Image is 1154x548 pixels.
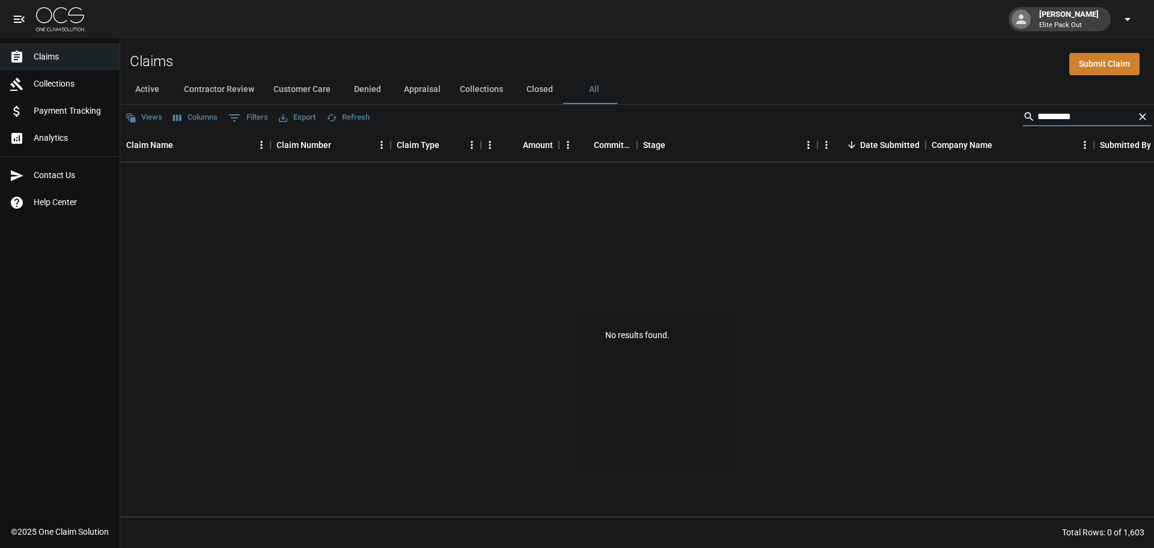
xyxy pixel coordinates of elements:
div: Search [1023,107,1152,129]
div: Claim Type [397,128,439,162]
button: Denied [340,75,394,104]
div: dynamic tabs [120,75,1154,104]
button: Menu [481,136,499,154]
div: Total Rows: 0 of 1,603 [1062,526,1144,538]
span: Payment Tracking [34,105,110,117]
div: Claim Number [270,128,391,162]
button: Sort [665,137,682,153]
div: Date Submitted [817,128,926,162]
div: Stage [643,128,665,162]
button: Sort [439,137,456,153]
div: Claim Name [120,128,270,162]
button: Refresh [323,108,373,127]
span: Claims [34,51,110,63]
button: Menu [1076,136,1094,154]
h2: Claims [130,53,173,70]
div: Committed Amount [559,128,637,162]
div: Date Submitted [860,128,920,162]
a: Submit Claim [1069,53,1140,75]
button: Menu [373,136,391,154]
button: Collections [450,75,513,104]
img: ocs-logo-white-transparent.png [36,7,84,31]
div: Claim Name [126,128,173,162]
span: Contact Us [34,169,110,182]
button: All [567,75,621,104]
button: Customer Care [264,75,340,104]
div: Stage [637,128,817,162]
button: Appraisal [394,75,450,104]
button: Menu [559,136,577,154]
button: Sort [173,137,190,153]
div: Amount [481,128,559,162]
button: Menu [463,136,481,154]
button: Sort [843,137,860,153]
p: Elite Pack Out [1039,20,1099,31]
span: Analytics [34,132,110,144]
button: Contractor Review [174,75,264,104]
div: Claim Type [391,128,481,162]
div: Submitted By [1100,128,1151,162]
span: Collections [34,78,110,90]
button: Clear [1134,108,1152,126]
div: Company Name [932,128,992,162]
div: © 2025 One Claim Solution [11,526,109,538]
button: Active [120,75,174,104]
div: Amount [523,128,553,162]
div: [PERSON_NAME] [1034,8,1104,30]
button: Menu [252,136,270,154]
button: Sort [577,137,594,153]
div: No results found. [120,162,1154,508]
button: open drawer [7,7,31,31]
button: Closed [513,75,567,104]
button: Select columns [170,108,221,127]
div: Company Name [926,128,1094,162]
button: Sort [331,137,348,153]
button: Sort [506,137,523,153]
button: Sort [992,137,1009,153]
button: Show filters [225,108,271,128]
div: Claim Number [276,128,331,162]
div: Committed Amount [594,128,631,162]
button: Menu [799,136,817,154]
button: Export [276,108,319,127]
span: Help Center [34,196,110,209]
button: Menu [817,136,835,154]
button: Views [123,108,165,127]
